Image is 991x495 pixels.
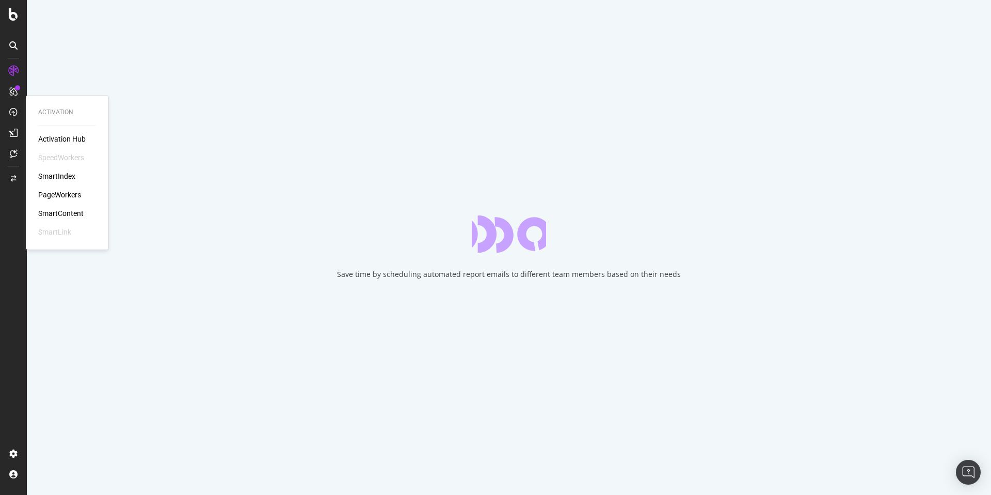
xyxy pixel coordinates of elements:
[337,269,681,280] div: Save time by scheduling automated report emails to different team members based on their needs
[38,134,86,144] a: Activation Hub
[38,152,84,163] div: SpeedWorkers
[38,171,75,181] a: SmartIndex
[38,208,84,219] a: SmartContent
[956,460,981,485] div: Open Intercom Messenger
[38,190,81,200] a: PageWorkers
[472,215,546,253] div: animation
[38,108,96,117] div: Activation
[38,227,71,237] div: SmartLink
